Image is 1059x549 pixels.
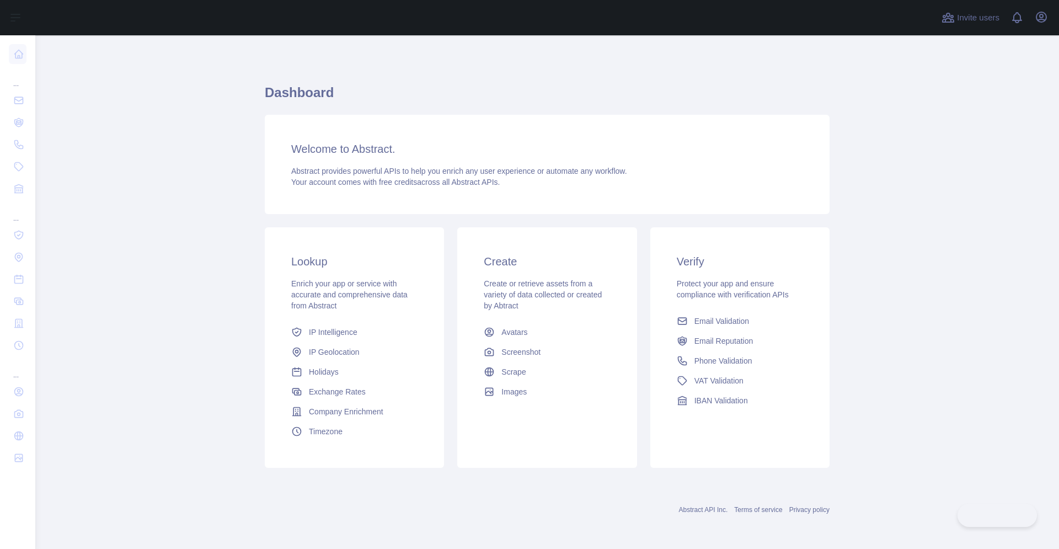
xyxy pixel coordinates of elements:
[309,366,339,377] span: Holidays
[309,347,360,358] span: IP Geolocation
[287,402,422,422] a: Company Enrichment
[694,335,753,347] span: Email Reputation
[291,254,418,269] h3: Lookup
[501,347,541,358] span: Screenshot
[309,406,383,417] span: Company Enrichment
[287,322,422,342] a: IP Intelligence
[287,382,422,402] a: Exchange Rates
[287,422,422,441] a: Timezone
[677,254,803,269] h3: Verify
[379,178,417,186] span: free credits
[291,141,803,157] h3: Welcome to Abstract.
[484,279,602,310] span: Create or retrieve assets from a variety of data collected or created by Abtract
[479,342,614,362] a: Screenshot
[265,84,830,110] h1: Dashboard
[694,316,749,327] span: Email Validation
[501,386,527,397] span: Images
[694,395,748,406] span: IBAN Validation
[789,506,830,514] a: Privacy policy
[291,279,408,310] span: Enrich your app or service with accurate and comprehensive data from Abstract
[287,342,422,362] a: IP Geolocation
[501,366,526,377] span: Scrape
[479,322,614,342] a: Avatars
[679,506,728,514] a: Abstract API Inc.
[501,327,527,338] span: Avatars
[672,371,807,391] a: VAT Validation
[479,362,614,382] a: Scrape
[672,311,807,331] a: Email Validation
[287,362,422,382] a: Holidays
[9,358,26,380] div: ...
[694,355,752,366] span: Phone Validation
[939,9,1002,26] button: Invite users
[672,391,807,411] a: IBAN Validation
[677,279,789,299] span: Protect your app and ensure compliance with verification APIs
[672,331,807,351] a: Email Reputation
[9,66,26,88] div: ...
[958,504,1037,527] iframe: Toggle Customer Support
[291,178,500,186] span: Your account comes with across all Abstract APIs.
[9,201,26,223] div: ...
[479,382,614,402] a: Images
[734,506,782,514] a: Terms of service
[291,167,627,175] span: Abstract provides powerful APIs to help you enrich any user experience or automate any workflow.
[694,375,744,386] span: VAT Validation
[309,386,366,397] span: Exchange Rates
[957,12,999,24] span: Invite users
[309,327,357,338] span: IP Intelligence
[309,426,343,437] span: Timezone
[672,351,807,371] a: Phone Validation
[484,254,610,269] h3: Create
